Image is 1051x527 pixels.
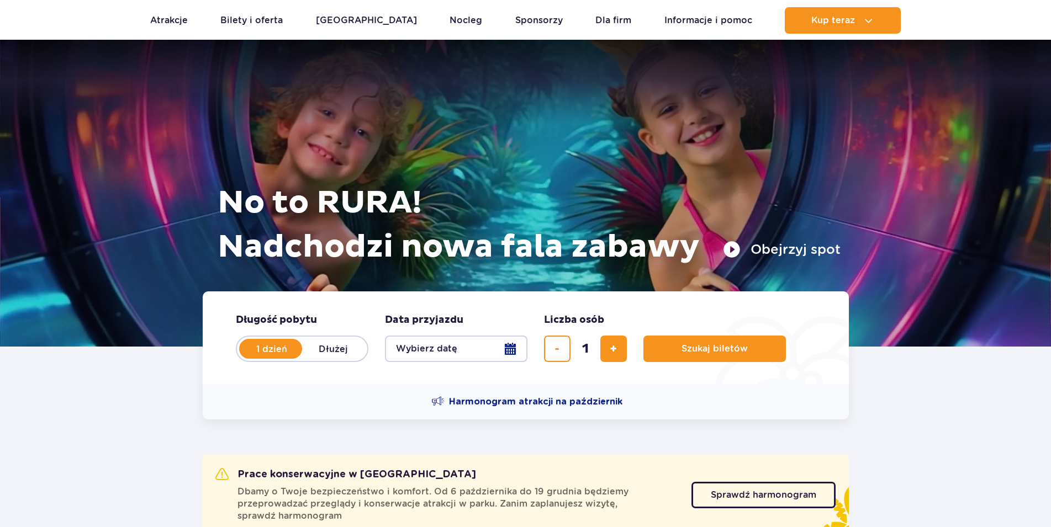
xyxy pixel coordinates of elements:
h1: No to RURA! Nadchodzi nowa fala zabawy [218,181,841,269]
label: 1 dzień [240,337,303,360]
button: Wybierz datę [385,336,527,362]
form: Planowanie wizyty w Park of Poland [203,291,849,384]
span: Dbamy o Twoje bezpieczeństwo i komfort. Od 6 października do 19 grudnia będziemy przeprowadzać pr... [237,486,678,522]
span: Szukaj biletów [682,344,748,354]
a: Harmonogram atrakcji na październik [431,395,622,408]
a: Atrakcje [150,7,188,34]
button: Kup teraz [785,7,901,34]
a: Informacje i pomoc [664,7,752,34]
button: usuń bilet [544,336,571,362]
span: Liczba osób [544,313,604,327]
span: Długość pobytu [236,313,317,327]
span: Harmonogram atrakcji na październik [449,396,622,408]
a: Sprawdź harmonogram [691,482,836,508]
a: [GEOGRAPHIC_DATA] [316,7,417,34]
button: dodaj bilet [600,336,627,362]
h2: Prace konserwacyjne w [GEOGRAPHIC_DATA] [215,468,476,481]
button: Szukaj biletów [643,336,786,362]
input: liczba biletów [572,336,599,362]
a: Dla firm [595,7,631,34]
button: Obejrzyj spot [723,241,841,258]
a: Sponsorzy [515,7,563,34]
a: Nocleg [450,7,482,34]
label: Dłużej [302,337,365,360]
span: Data przyjazdu [385,313,463,327]
span: Sprawdź harmonogram [711,491,816,499]
a: Bilety i oferta [220,7,283,34]
span: Kup teraz [811,15,855,25]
